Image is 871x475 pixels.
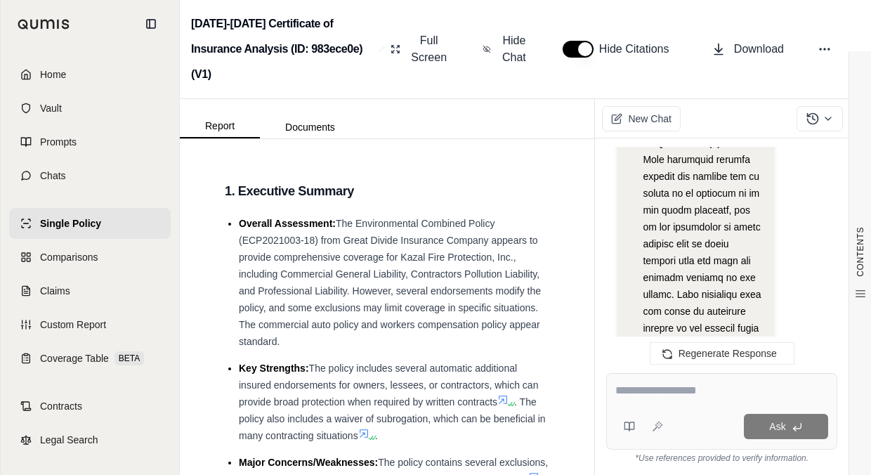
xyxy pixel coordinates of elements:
[409,32,449,66] span: Full Screen
[9,242,171,273] a: Comparisons
[239,363,538,408] span: The policy includes several automatic additional insured endorsements for owners, lessees, or con...
[9,343,171,374] a: Coverage TableBETA
[744,414,828,439] button: Ask
[40,318,106,332] span: Custom Report
[239,363,309,374] span: Key Strengths:
[477,27,535,72] button: Hide Chat
[385,27,454,72] button: Full Screen
[40,67,66,82] span: Home
[375,430,378,441] span: .
[40,135,77,149] span: Prompts
[9,208,171,239] a: Single Policy
[855,227,866,277] span: CONTENTS
[260,116,360,138] button: Documents
[40,284,70,298] span: Claims
[40,433,98,447] span: Legal Search
[606,450,837,464] div: *Use references provided to verify information.
[40,351,109,365] span: Coverage Table
[499,32,529,66] span: Hide Chat
[599,41,678,58] span: Hide Citations
[769,421,785,432] span: Ask
[239,218,336,229] span: Overall Assessment:
[650,342,794,365] button: Regenerate Response
[9,309,171,340] a: Custom Report
[9,93,171,124] a: Vault
[602,106,680,131] button: New Chat
[706,35,790,63] button: Download
[9,424,171,455] a: Legal Search
[9,275,171,306] a: Claims
[9,59,171,90] a: Home
[140,13,162,35] button: Collapse sidebar
[9,391,171,422] a: Contracts
[225,178,549,204] h3: 1. Executive Summary
[239,457,378,468] span: Major Concerns/Weaknesses:
[180,115,260,138] button: Report
[18,19,70,30] img: Qumis Logo
[239,396,546,441] span: . The policy also includes a waiver of subrogation, which can be beneficial in many contracting s...
[628,112,671,126] span: New Chat
[191,11,374,87] h2: [DATE]-[DATE] Certificate of Insurance Analysis (ID: 983ece0e) (V1)
[40,101,62,115] span: Vault
[9,160,171,191] a: Chats
[9,126,171,157] a: Prompts
[40,169,66,183] span: Chats
[40,216,101,230] span: Single Policy
[239,218,541,347] span: The Environmental Combined Policy (ECP2021003-18) from Great Divide Insurance Company appears to ...
[40,250,98,264] span: Comparisons
[679,348,777,359] span: Regenerate Response
[734,41,784,58] span: Download
[114,351,144,365] span: BETA
[40,399,82,413] span: Contracts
